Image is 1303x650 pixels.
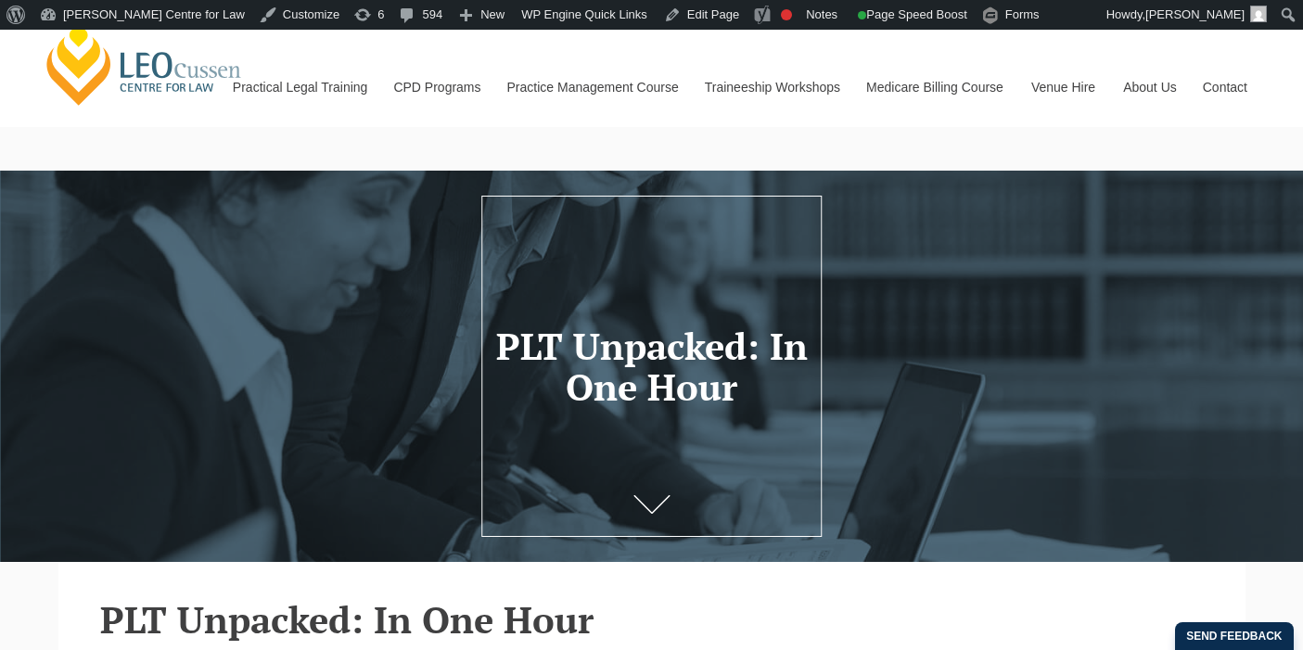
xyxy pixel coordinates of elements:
a: Medicare Billing Course [852,47,1017,127]
a: Traineeship Workshops [691,47,852,127]
a: Practice Management Course [493,47,691,127]
a: About Us [1109,47,1189,127]
a: Contact [1189,47,1261,127]
a: Practical Legal Training [219,47,380,127]
a: [PERSON_NAME] Centre for Law [42,20,247,108]
a: CPD Programs [379,47,492,127]
a: Venue Hire [1017,47,1109,127]
span: [PERSON_NAME] [1145,7,1245,21]
iframe: LiveChat chat widget [1179,526,1257,604]
strong: PLT Unpacked: In One Hour [100,594,594,644]
div: Focus keyphrase not set [781,9,792,20]
h1: PLT Unpacked: In One Hour [495,325,808,407]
